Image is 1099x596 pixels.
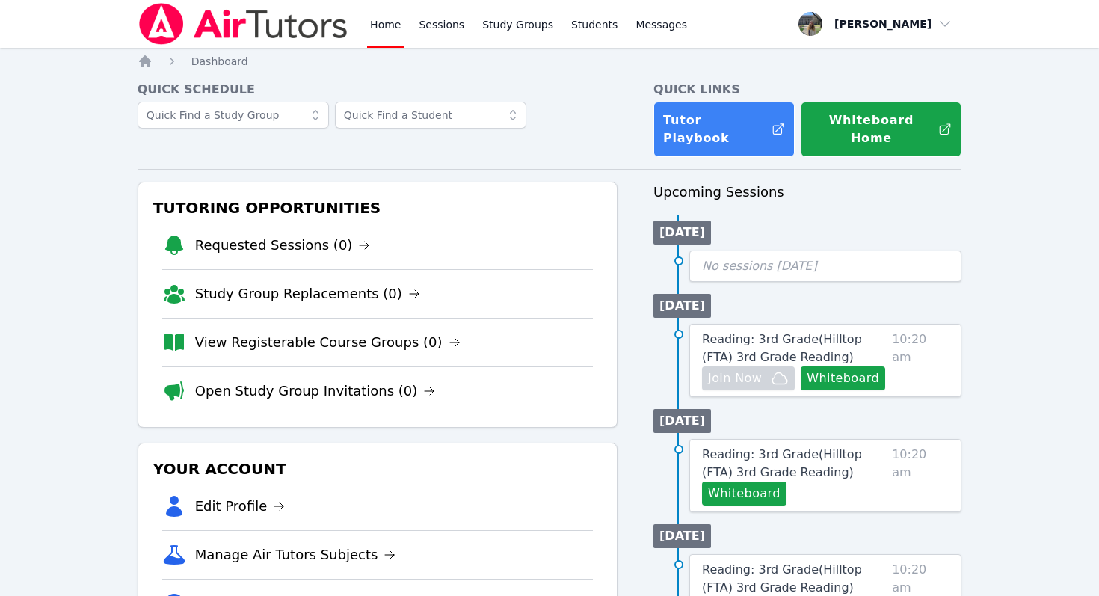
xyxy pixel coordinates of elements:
[653,524,711,548] li: [DATE]
[138,54,962,69] nav: Breadcrumb
[195,544,396,565] a: Manage Air Tutors Subjects
[195,283,420,304] a: Study Group Replacements (0)
[702,562,862,595] span: Reading: 3rd Grade ( Hilltop (FTA) 3rd Grade Reading )
[801,102,961,157] button: Whiteboard Home
[702,446,886,482] a: Reading: 3rd Grade(Hilltop (FTA) 3rd Grade Reading)
[191,55,248,67] span: Dashboard
[702,447,862,479] span: Reading: 3rd Grade ( Hilltop (FTA) 3rd Grade Reading )
[653,182,961,203] h3: Upcoming Sessions
[892,446,949,506] span: 10:20 am
[635,17,687,32] span: Messages
[702,332,862,364] span: Reading: 3rd Grade ( Hilltop (FTA) 3rd Grade Reading )
[702,259,817,273] span: No sessions [DATE]
[653,221,711,245] li: [DATE]
[195,381,436,402] a: Open Study Group Invitations (0)
[653,102,795,157] a: Tutor Playbook
[195,235,371,256] a: Requested Sessions (0)
[195,332,461,353] a: View Registerable Course Groups (0)
[702,482,786,506] button: Whiteboard
[150,194,605,221] h3: Tutoring Opportunities
[702,331,886,366] a: Reading: 3rd Grade(Hilltop (FTA) 3rd Grade Reading)
[138,3,349,45] img: Air Tutors
[653,294,711,318] li: [DATE]
[138,102,329,129] input: Quick Find a Study Group
[191,54,248,69] a: Dashboard
[653,409,711,433] li: [DATE]
[195,496,286,517] a: Edit Profile
[708,369,762,387] span: Join Now
[138,81,618,99] h4: Quick Schedule
[653,81,961,99] h4: Quick Links
[702,366,795,390] button: Join Now
[892,331,949,390] span: 10:20 am
[335,102,526,129] input: Quick Find a Student
[150,455,605,482] h3: Your Account
[801,366,885,390] button: Whiteboard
